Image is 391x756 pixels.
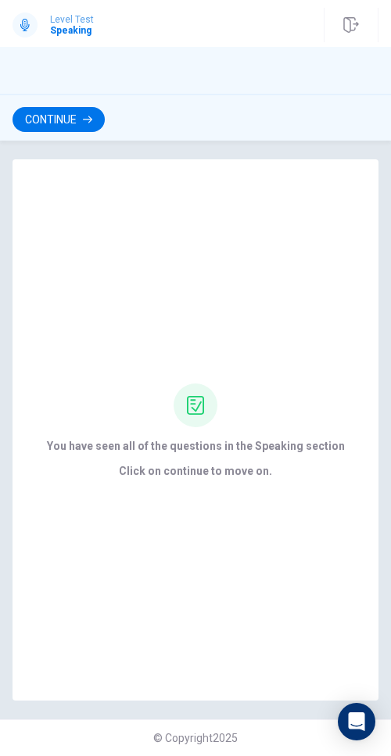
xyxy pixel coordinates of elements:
[47,440,345,452] span: You have seen all of the questions in the Speaking section
[47,465,345,477] span: Click on continue to move on.
[50,25,94,36] h1: Speaking
[13,107,105,132] button: Continue
[338,703,375,740] div: Open Intercom Messenger
[153,729,238,747] span: © Copyright 2025
[50,14,94,25] span: Level Test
